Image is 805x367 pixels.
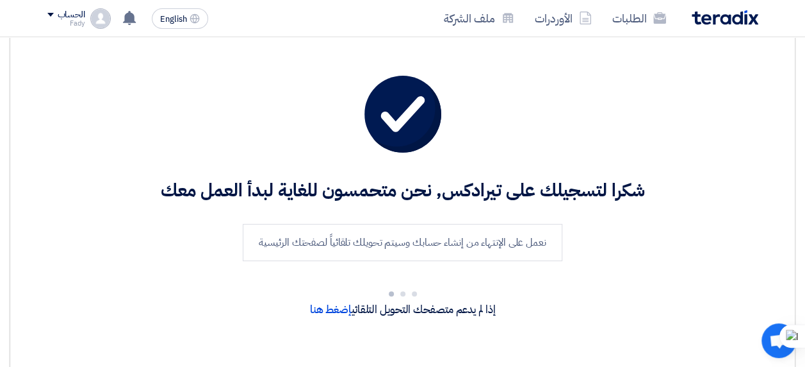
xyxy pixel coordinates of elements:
div: نعمل على الإنتهاء من إنشاء حسابك وسيتم تحويلك تلقائياً لصفحتك الرئيسية [243,224,562,261]
a: إضغط هنا [310,302,352,318]
p: إذا لم يدعم متصفحك التحويل التلقائي [64,302,741,318]
button: English [152,8,208,29]
div: Open chat [761,323,796,358]
h2: شكرا لتسجيلك على تيرادكس, نحن متحمسون للغاية لبدأ العمل معك [64,178,741,203]
img: Teradix logo [692,10,758,25]
a: ملف الشركة [434,3,524,33]
div: الحساب [58,10,85,21]
img: profile_test.png [90,8,111,29]
div: Fady [47,20,85,27]
span: English [160,15,187,24]
a: الطلبات [602,3,676,33]
img: tick.svg [364,76,441,153]
a: الأوردرات [524,3,602,33]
